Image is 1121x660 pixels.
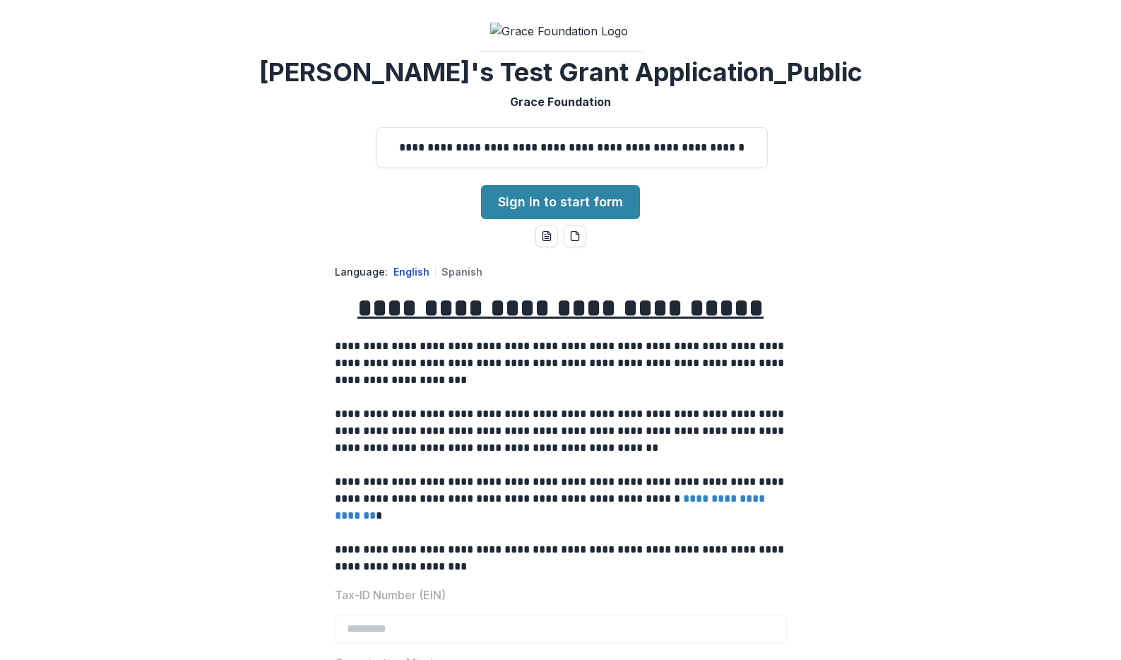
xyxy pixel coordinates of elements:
[510,93,611,110] p: Grace Foundation
[490,23,631,40] img: Grace Foundation Logo
[564,225,586,247] button: pdf-download
[393,266,429,278] button: English
[441,266,482,278] button: Spanish
[259,57,862,88] h2: [PERSON_NAME]'s Test Grant Application_Public
[535,225,558,247] button: word-download
[481,185,640,219] a: Sign in to start form
[335,264,388,279] p: Language:
[335,587,446,603] p: Tax-ID Number (EIN)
